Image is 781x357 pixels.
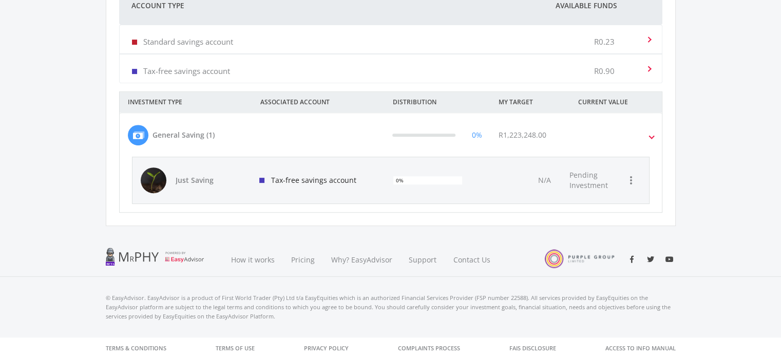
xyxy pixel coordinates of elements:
a: How it works [223,242,283,277]
div: INVESTMENT TYPE [120,92,252,112]
p: Standard savings account [143,36,233,47]
div: ASSOCIATED ACCOUNT [252,92,385,112]
div: Your Available Funds i Account Type Available Funds [119,25,662,83]
p: © EasyAdvisor. EasyAdvisor is a product of First World Trader (Pty) Ltd t/a EasyEquities which is... [106,293,676,321]
p: Tax-free savings account [143,66,230,76]
div: CURRENT VALUE [570,92,676,112]
span: Just Saving [176,175,247,185]
div: DISTRIBUTION [385,92,490,112]
p: R0.23 [594,36,615,47]
a: Pricing [283,242,323,277]
span: N/A [538,175,550,185]
div: General Saving (1) [153,129,215,140]
div: 0% [393,175,404,185]
span: Pending Investment [569,170,607,190]
a: Contact Us [445,242,500,277]
span: R1,223,248.00 [499,130,546,140]
button: more_vert [621,170,641,191]
i: more_vert [625,174,637,186]
a: Why? EasyAdvisor [323,242,401,277]
div: 0% [472,129,482,140]
span: Available Funds [556,1,617,11]
mat-expansion-panel-header: Tax-free savings account R0.90 [120,54,662,83]
div: MY TARGET [490,92,570,112]
div: Tax-free savings account [251,157,386,203]
a: Support [401,242,445,277]
mat-expansion-panel-header: Standard savings account R0.23 [120,25,662,53]
div: General Saving (1) 0% R1,223,248.00 [120,157,662,212]
p: R0.90 [594,66,615,76]
mat-expansion-panel-header: General Saving (1) 0% R1,223,248.00 [120,113,662,157]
